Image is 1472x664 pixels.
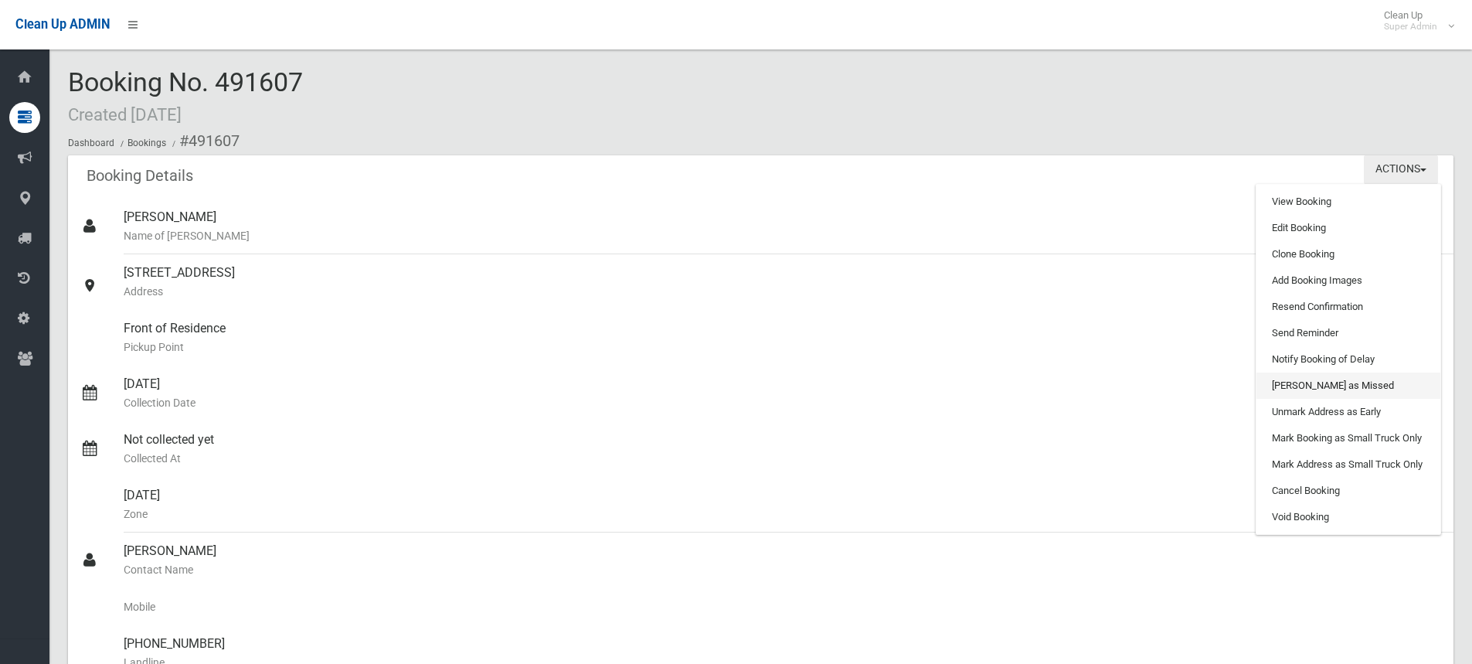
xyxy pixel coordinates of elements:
a: Notify Booking of Delay [1256,346,1440,373]
a: Clone Booking [1256,241,1440,267]
div: [PERSON_NAME] [124,199,1441,254]
a: [PERSON_NAME] as Missed [1256,373,1440,399]
a: Resend Confirmation [1256,294,1440,320]
small: Collected At [124,449,1441,468]
small: Contact Name [124,560,1441,579]
span: Booking No. 491607 [68,66,303,127]
a: View Booking [1256,189,1440,215]
small: Mobile [124,598,1441,616]
small: Super Admin [1384,21,1437,32]
a: Unmark Address as Early [1256,399,1440,425]
div: [DATE] [124,477,1441,533]
a: Dashboard [68,138,114,148]
div: [PERSON_NAME] [124,533,1441,588]
li: #491607 [168,127,240,155]
small: Collection Date [124,393,1441,412]
a: Bookings [127,138,166,148]
a: Mark Address as Small Truck Only [1256,451,1440,478]
small: Address [124,282,1441,301]
a: Add Booking Images [1256,267,1440,294]
span: Clean Up [1376,9,1453,32]
span: Clean Up ADMIN [15,17,110,32]
a: Mark Booking as Small Truck Only [1256,425,1440,451]
small: Name of [PERSON_NAME] [124,226,1441,245]
div: Not collected yet [124,421,1441,477]
small: Pickup Point [124,338,1441,356]
button: Actions [1364,155,1438,184]
small: Created [DATE] [68,104,182,124]
div: [DATE] [124,366,1441,421]
a: Edit Booking [1256,215,1440,241]
div: Front of Residence [124,310,1441,366]
header: Booking Details [68,161,212,191]
a: Void Booking [1256,504,1440,530]
a: Send Reminder [1256,320,1440,346]
a: Cancel Booking [1256,478,1440,504]
div: [STREET_ADDRESS] [124,254,1441,310]
small: Zone [124,505,1441,523]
